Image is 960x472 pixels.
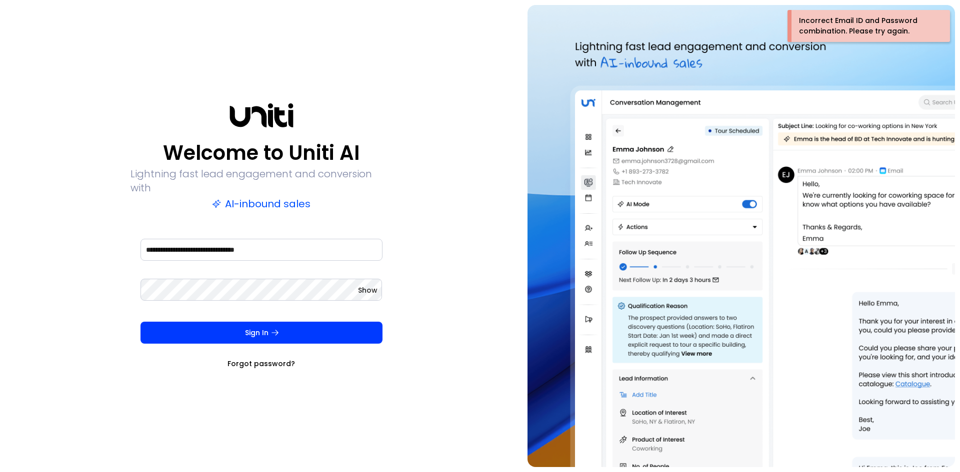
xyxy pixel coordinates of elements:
[163,141,359,165] p: Welcome to Uniti AI
[358,285,377,295] button: Show
[227,359,295,369] a: Forgot password?
[527,5,955,467] img: auth-hero.png
[212,197,310,211] p: AI-inbound sales
[130,167,392,195] p: Lightning fast lead engagement and conversion with
[799,15,936,36] div: Incorrect Email ID and Password combination. Please try again.
[140,322,382,344] button: Sign In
